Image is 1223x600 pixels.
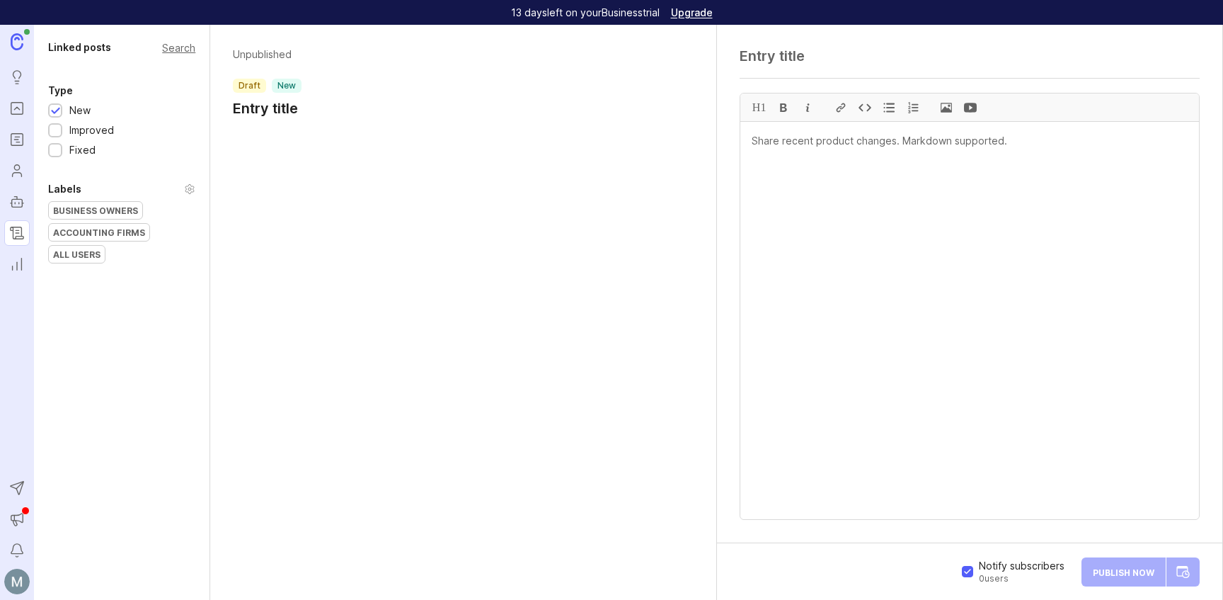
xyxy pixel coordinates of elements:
[4,538,30,563] button: Notifications
[69,142,96,158] div: Fixed
[11,33,23,50] img: Canny Home
[4,220,30,246] a: Changelog
[511,6,660,20] p: 13 days left on your Business trial
[69,103,91,118] div: New
[4,569,30,594] img: Michelle Henley
[962,566,973,577] input: Notify subscribers by email
[979,573,1064,584] span: 0 user s
[69,123,114,138] div: Improved
[747,94,771,121] div: H1
[49,246,105,263] div: All Users
[48,39,111,56] div: Linked posts
[162,44,195,52] div: Search
[48,82,73,99] div: Type
[4,506,30,532] button: Announcements
[4,127,30,152] a: Roadmaps
[979,559,1064,584] div: Notify subscribers
[48,181,81,198] div: Labels
[49,202,142,219] div: Business Owners
[277,80,296,91] p: new
[4,158,30,183] a: Users
[239,80,260,91] p: draft
[4,64,30,90] a: Ideas
[4,475,30,501] button: Send to Autopilot
[4,96,30,121] a: Portal
[233,98,302,118] h1: Entry title
[233,47,302,62] p: Unpublished
[671,8,713,18] a: Upgrade
[4,251,30,277] a: Reporting
[49,224,149,241] div: Accounting Firms
[4,189,30,215] a: Autopilot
